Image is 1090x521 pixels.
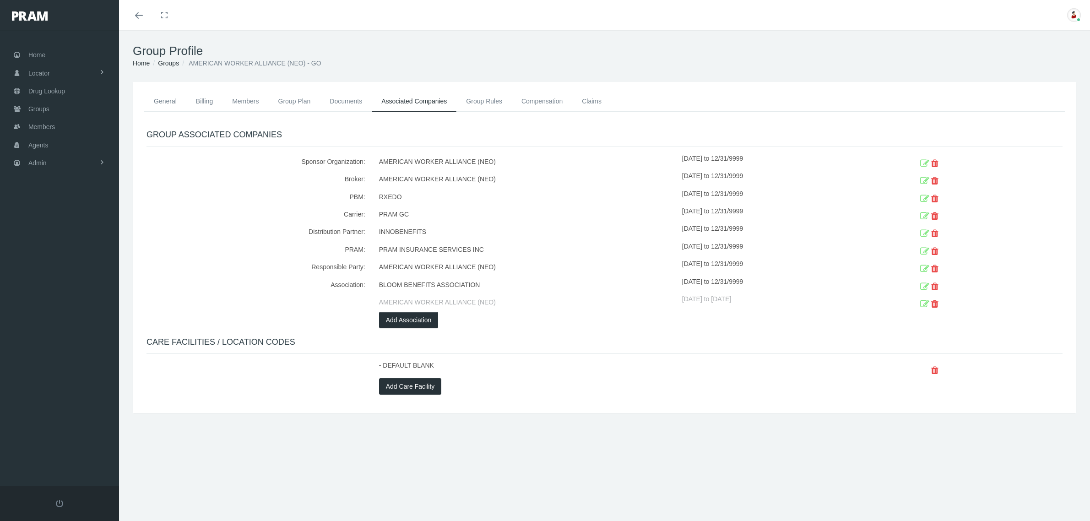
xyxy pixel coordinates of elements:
a: Members [222,91,268,111]
div: PRAM: [140,241,372,259]
a: Compensation [512,91,572,111]
span: Groups [28,100,49,118]
div: Broker: [140,171,372,188]
a: Groups [158,60,179,67]
div: [DATE] to 12/31/9999 [682,241,868,259]
a: Group Plan [269,91,320,111]
a: Associated Companies [372,91,456,112]
span: Home [28,46,45,64]
a: Claims [572,91,611,111]
a: Documents [320,91,372,111]
div: PRAM GC [372,206,682,223]
div: AMERICAN WORKER ALLIANCE (NEO) [372,294,682,311]
div: INNOBENEFITS [372,223,682,241]
span: Members [28,118,55,136]
div: [DATE] to 12/31/9999 [682,171,868,188]
div: Distribution Partner: [140,223,372,241]
span: AMERICAN WORKER ALLIANCE (NEO) - GO [189,60,321,67]
div: [DATE] to 12/31/9999 [682,189,868,206]
div: PRAM INSURANCE SERVICES INC [372,241,682,259]
a: Billing [186,91,222,111]
h1: Group Profile [133,44,1076,58]
img: S_Profile_Picture_701.jpg [1067,8,1081,22]
span: Admin [28,154,47,172]
div: Association: [140,277,372,294]
div: AMERICAN WORKER ALLIANCE (NEO) [372,153,682,171]
div: [DATE] to 12/31/9999 [682,259,868,276]
div: [DATE] to 12/31/9999 [682,223,868,241]
h4: CARE FACILITIES / LOCATION CODES [146,337,1063,347]
div: AMERICAN WORKER ALLIANCE (NEO) [372,171,682,188]
span: Agents [28,136,49,154]
a: Home [133,60,150,67]
div: AMERICAN WORKER ALLIANCE (NEO) [372,259,682,276]
div: [DATE] to 12/31/9999 [682,153,868,171]
div: [DATE] to 12/31/9999 [682,277,868,294]
h4: GROUP ASSOCIATED COMPANIES [146,130,1063,140]
div: Carrier: [140,206,372,223]
div: RXEDO [372,189,682,206]
button: Add Care Facility [379,378,442,395]
div: - DEFAULT BLANK [372,360,682,378]
div: [DATE] to [DATE] [682,294,868,311]
a: Group Rules [456,91,512,111]
span: Drug Lookup [28,82,65,100]
div: Sponsor Organization: [140,153,372,171]
span: Locator [28,65,50,82]
button: Add Association [379,312,439,328]
div: [DATE] to 12/31/9999 [682,206,868,223]
a: General [144,91,186,111]
div: Responsible Party: [140,259,372,276]
div: BLOOM BENEFITS ASSOCIATION [372,277,682,294]
div: PBM: [140,189,372,206]
img: PRAM_20_x_78.png [12,11,48,21]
